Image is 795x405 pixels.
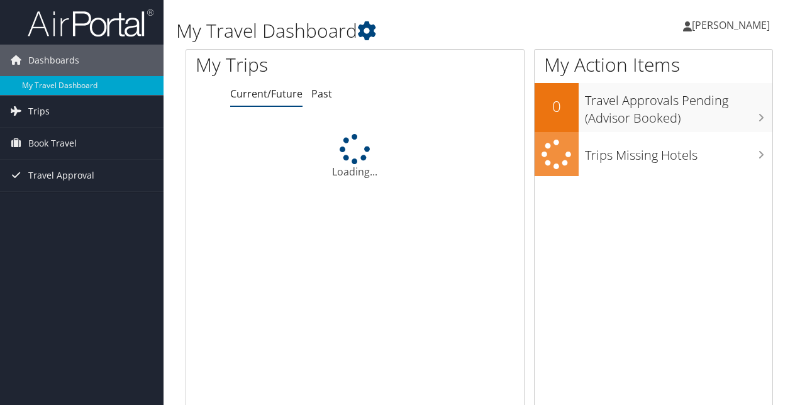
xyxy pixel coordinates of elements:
span: Book Travel [28,128,77,159]
h3: Trips Missing Hotels [585,140,772,164]
h1: My Travel Dashboard [176,18,581,44]
a: Trips Missing Hotels [535,132,772,177]
h3: Travel Approvals Pending (Advisor Booked) [585,86,772,127]
a: Past [311,87,332,101]
span: Dashboards [28,45,79,76]
a: 0Travel Approvals Pending (Advisor Booked) [535,83,772,131]
span: Travel Approval [28,160,94,191]
a: Current/Future [230,87,303,101]
a: [PERSON_NAME] [683,6,782,44]
div: Loading... [186,134,524,179]
h2: 0 [535,96,579,117]
span: [PERSON_NAME] [692,18,770,32]
span: Trips [28,96,50,127]
h1: My Trips [196,52,374,78]
img: airportal-logo.png [28,8,153,38]
h1: My Action Items [535,52,772,78]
